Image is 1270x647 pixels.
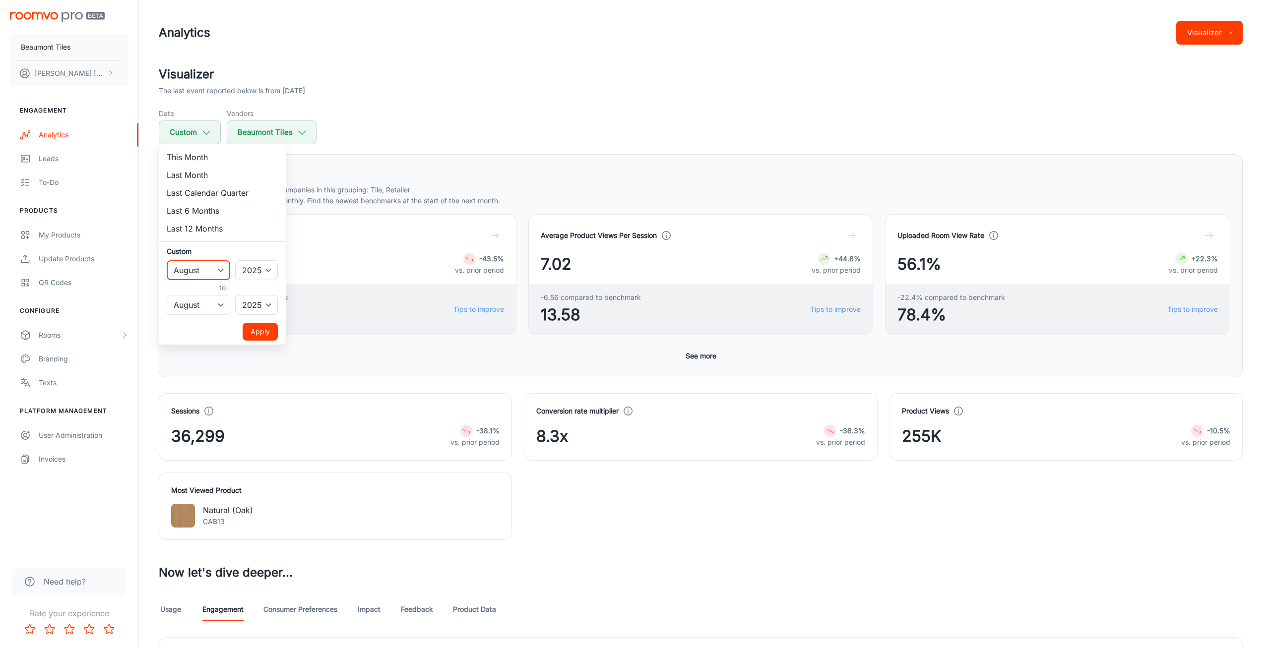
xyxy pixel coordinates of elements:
li: Last Month [159,166,286,184]
li: Last Calendar Quarter [159,184,286,202]
h6: to [169,282,276,293]
li: Last 12 Months [159,220,286,237]
li: This Month [159,148,286,166]
button: Apply [243,323,278,341]
li: Last 6 Months [159,202,286,220]
h6: Custom [167,246,278,256]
